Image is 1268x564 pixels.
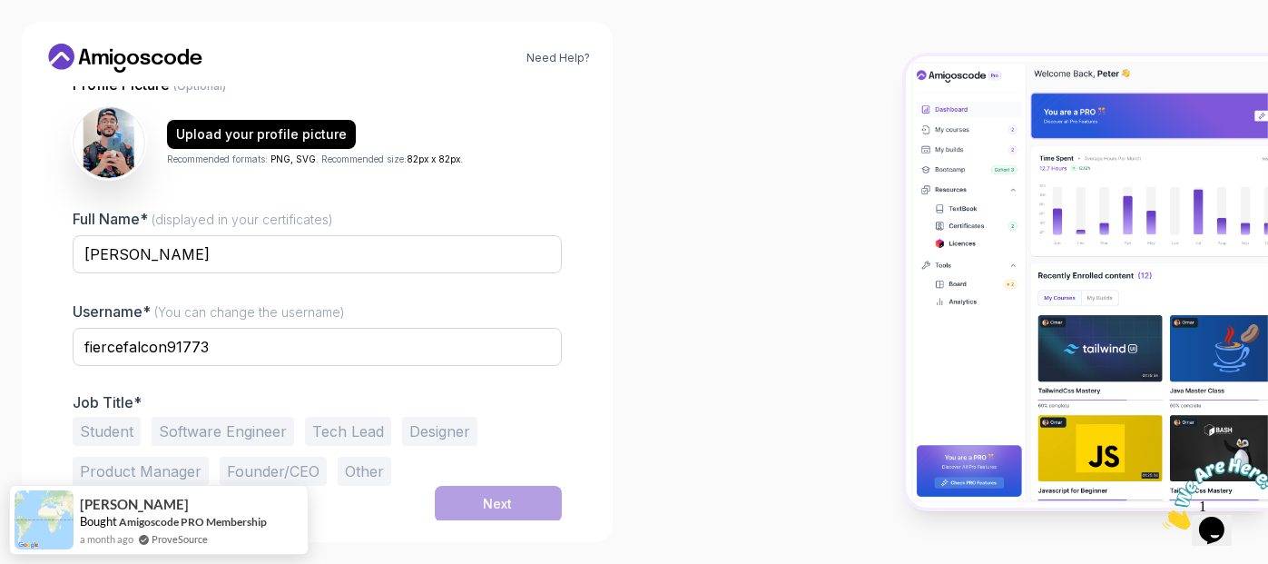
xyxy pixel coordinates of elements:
button: Founder/CEO [220,457,327,486]
a: Need Help? [527,51,591,65]
input: Enter your Username [73,328,562,366]
img: Chat attention grabber [7,7,120,79]
p: Recommended formats: . Recommended size: . [167,153,463,166]
button: Software Engineer [152,417,294,446]
img: provesource social proof notification image [15,490,74,549]
span: 82px x 82px [407,153,460,164]
span: 1 [7,7,15,23]
button: Other [338,457,391,486]
span: PNG, SVG [270,153,316,164]
div: Next [484,495,513,513]
button: Product Manager [73,457,209,486]
a: Home link [44,44,207,73]
span: (You can change the username) [154,304,345,320]
img: Amigoscode Dashboard [906,56,1268,508]
label: Full Name* [73,210,333,228]
span: (displayed in your certificates) [152,212,333,227]
span: [PERSON_NAME] [80,497,189,512]
img: user profile image [74,107,144,178]
a: Amigoscode PRO Membership [119,515,267,529]
span: a month ago [80,531,133,547]
span: Bought [80,514,117,529]
button: Upload your profile picture [167,120,356,149]
button: Designer [402,417,477,446]
button: Next [435,486,562,522]
button: Tech Lead [305,417,391,446]
p: Job Title* [73,393,562,411]
button: Student [73,417,141,446]
div: Upload your profile picture [176,125,347,143]
iframe: chat widget [1155,450,1268,537]
a: ProveSource [152,531,208,547]
input: Enter your Full Name [73,235,562,273]
label: Username* [73,302,345,321]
